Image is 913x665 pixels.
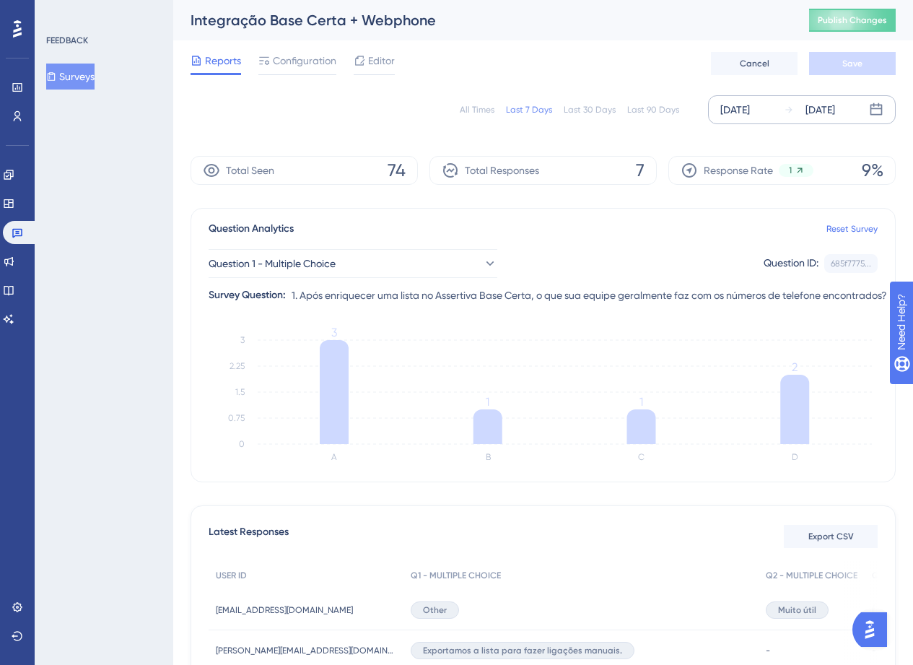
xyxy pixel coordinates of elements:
[331,452,337,462] text: A
[465,162,539,179] span: Total Responses
[230,361,245,371] tspan: 2.25
[46,64,95,90] button: Surveys
[209,220,294,238] span: Question Analytics
[842,58,862,69] span: Save
[228,413,245,423] tspan: 0.75
[239,439,245,449] tspan: 0
[209,249,497,278] button: Question 1 - Multiple Choice
[720,101,750,118] div: [DATE]
[809,52,896,75] button: Save
[766,645,770,656] span: -
[784,525,878,548] button: Export CSV
[46,35,88,46] div: FEEDBACK
[423,604,447,616] span: Other
[789,165,792,176] span: 1
[766,570,857,581] span: Q2 - MULTIPLE CHOICE
[564,104,616,116] div: Last 30 Days
[216,570,247,581] span: USER ID
[818,14,887,26] span: Publish Changes
[792,360,798,374] tspan: 2
[627,104,679,116] div: Last 90 Days
[639,395,643,409] tspan: 1
[209,287,286,304] div: Survey Question:
[226,162,274,179] span: Total Seen
[240,335,245,345] tspan: 3
[34,4,90,21] span: Need Help?
[411,570,501,581] span: Q1 - MULTIPLE CHOICE
[235,387,245,397] tspan: 1.5
[331,326,337,339] tspan: 3
[423,645,622,656] span: Exportamos a lista para fazer ligações manuais.
[486,395,489,409] tspan: 1
[216,645,396,656] span: [PERSON_NAME][EMAIL_ADDRESS][DOMAIN_NAME]
[273,52,336,69] span: Configuration
[831,258,871,269] div: 685f7775...
[805,101,835,118] div: [DATE]
[711,52,798,75] button: Cancel
[740,58,769,69] span: Cancel
[809,9,896,32] button: Publish Changes
[808,531,854,542] span: Export CSV
[778,604,816,616] span: Muito útil
[862,159,883,182] span: 9%
[292,287,887,304] span: 1. Após enriquecer uma lista no Assertiva Base Certa, o que sua equipe geralmente faz com os núme...
[704,162,773,179] span: Response Rate
[209,523,289,549] span: Latest Responses
[216,604,353,616] span: [EMAIL_ADDRESS][DOMAIN_NAME]
[368,52,395,69] span: Editor
[209,255,336,272] span: Question 1 - Multiple Choice
[852,608,896,651] iframe: UserGuiding AI Assistant Launcher
[792,452,798,462] text: D
[460,104,494,116] div: All Times
[638,452,645,462] text: C
[388,159,406,182] span: 74
[486,452,491,462] text: B
[826,223,878,235] a: Reset Survey
[636,159,645,182] span: 7
[506,104,552,116] div: Last 7 Days
[205,52,241,69] span: Reports
[764,254,818,273] div: Question ID:
[191,10,773,30] div: Integração Base Certa + Webphone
